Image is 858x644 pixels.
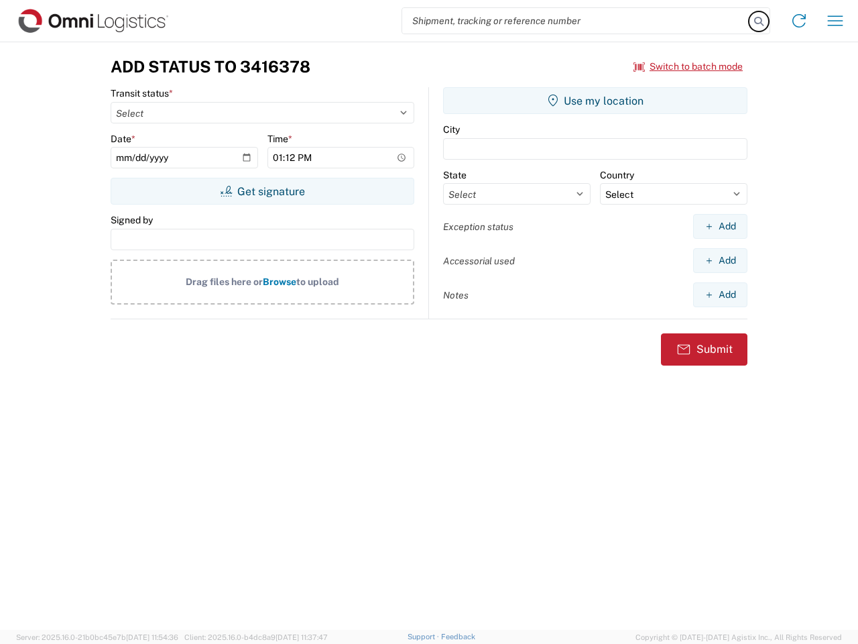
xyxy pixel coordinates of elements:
[661,333,747,366] button: Submit
[296,276,339,287] span: to upload
[111,214,153,226] label: Signed by
[443,123,460,136] label: City
[16,633,178,641] span: Server: 2025.16.0-21b0bc45e7b
[443,221,513,233] label: Exception status
[111,178,414,205] button: Get signature
[633,56,743,78] button: Switch to batch mode
[441,633,475,641] a: Feedback
[443,87,747,114] button: Use my location
[443,169,467,181] label: State
[184,633,328,641] span: Client: 2025.16.0-b4dc8a9
[267,133,292,145] label: Time
[186,276,263,287] span: Drag files here or
[693,248,747,273] button: Add
[635,631,842,643] span: Copyright © [DATE]-[DATE] Agistix Inc., All Rights Reserved
[263,276,296,287] span: Browse
[111,133,135,145] label: Date
[402,8,749,34] input: Shipment, tracking or reference number
[600,169,634,181] label: Country
[111,57,310,76] h3: Add Status to 3416378
[693,214,747,239] button: Add
[126,633,178,641] span: [DATE] 11:54:36
[443,289,469,301] label: Notes
[275,633,328,641] span: [DATE] 11:37:47
[111,87,173,99] label: Transit status
[443,255,515,267] label: Accessorial used
[408,633,441,641] a: Support
[693,282,747,307] button: Add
